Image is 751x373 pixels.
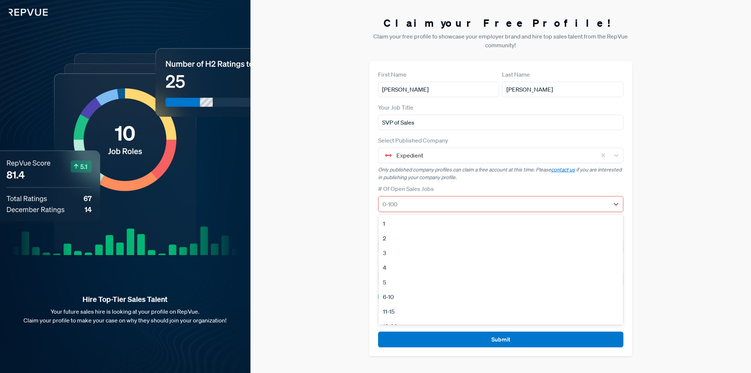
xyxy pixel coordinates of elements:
[551,166,575,173] a: contact us
[378,332,623,347] button: Submit
[378,275,623,289] div: 5
[384,151,393,160] img: Expedient
[378,260,623,275] div: 4
[12,307,239,325] p: Your future sales hire is looking at your profile on RepVue. Claim your profile to make your case...
[378,319,623,333] div: 16-20
[378,166,623,181] p: Only published company profiles can claim a free account at this time. Please if you are interest...
[369,32,632,49] p: Claim your free profile to showcase your employer brand and hire top sales talent from the RepVue...
[369,17,632,29] h3: Claim your Free Profile!
[378,260,408,269] label: Work Email
[378,245,623,260] div: 3
[378,272,623,287] input: Email
[378,82,499,97] input: First Name
[12,295,239,304] strong: Hire Top-Tier Sales Talent
[378,115,623,130] input: Title
[502,82,623,97] input: Last Name
[502,70,530,79] label: Last Name
[378,70,407,79] label: First Name
[378,103,413,112] label: Your Job Title
[378,214,491,220] span: Please make a selection from the # Of Open Sales Jobs
[378,216,623,231] div: 1
[378,231,623,245] div: 2
[378,227,462,236] label: How will I primarily use RepVue?
[378,304,623,319] div: 11-15
[378,289,623,304] div: 6-10
[378,136,448,145] label: Select Published Company
[378,184,434,193] label: # Of Open Sales Jobs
